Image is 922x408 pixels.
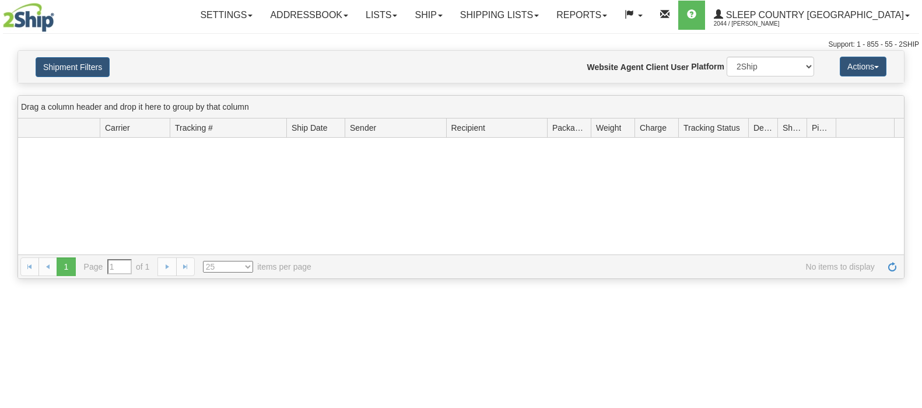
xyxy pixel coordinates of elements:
span: Weight [596,122,621,134]
span: Page of 1 [84,259,150,274]
span: Ship Date [292,122,327,134]
label: Website [587,61,618,73]
span: Tracking # [175,122,213,134]
div: Support: 1 - 855 - 55 - 2SHIP [3,40,919,50]
span: items per page [203,261,311,273]
a: Reports [548,1,616,30]
button: Shipment Filters [36,57,110,77]
span: Sleep Country [GEOGRAPHIC_DATA] [723,10,904,20]
span: Carrier [105,122,130,134]
span: Charge [640,122,667,134]
span: Recipient [451,122,485,134]
a: Lists [357,1,406,30]
button: Actions [840,57,886,76]
span: Packages [552,122,586,134]
label: User [671,61,689,73]
a: Sleep Country [GEOGRAPHIC_DATA] 2044 / [PERSON_NAME] [705,1,919,30]
div: grid grouping header [18,96,904,118]
span: 2044 / [PERSON_NAME] [714,18,801,30]
a: Settings [191,1,261,30]
a: Shipping lists [451,1,548,30]
label: Client [646,61,668,73]
span: Pickup Status [812,122,831,134]
span: Sender [350,122,376,134]
img: logo2044.jpg [3,3,54,32]
a: Addressbook [261,1,357,30]
a: Refresh [883,257,902,276]
span: Delivery Status [753,122,773,134]
label: Agent [620,61,644,73]
span: No items to display [328,261,875,273]
span: 1 [57,257,75,276]
span: Tracking Status [683,122,740,134]
span: Shipment Issues [783,122,802,134]
a: Ship [406,1,451,30]
label: Platform [691,61,724,72]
